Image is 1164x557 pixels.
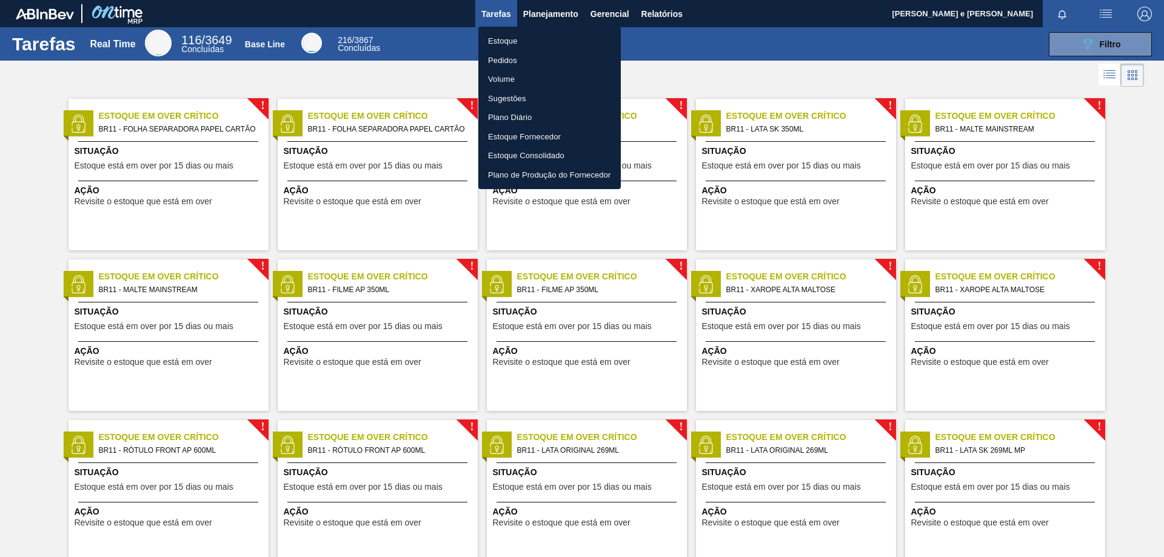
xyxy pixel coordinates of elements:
a: Plano Diário [478,108,621,127]
a: Estoque [478,32,621,51]
a: Estoque Fornecedor [478,127,621,147]
a: Estoque Consolidado [478,146,621,165]
a: Sugestões [478,89,621,108]
a: Plano de Produção do Fornecedor [478,165,621,185]
a: Volume [478,70,621,89]
a: Pedidos [478,51,621,70]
